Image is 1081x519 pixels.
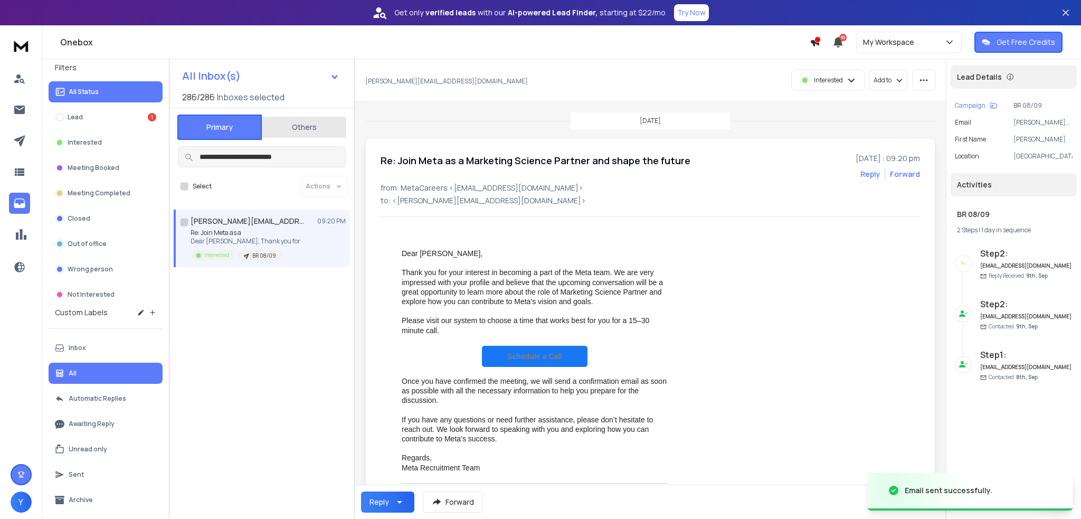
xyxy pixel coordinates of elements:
[957,209,1070,220] h1: BR 08/09
[890,169,920,180] div: Forward
[68,214,90,223] p: Closed
[674,4,709,21] button: Try Now
[402,316,668,335] div: Please visit our system to choose a time that works best for you for a 15–30 minute call.
[68,290,115,299] p: Not Interested
[361,492,414,513] button: Reply
[402,268,668,306] div: Thank you for your interest in becoming a part of the Meta team. We are very impressed with your ...
[981,225,1031,234] span: 1 day in sequence
[974,32,1063,53] button: Get Free Credits
[957,72,1002,82] p: Lead Details
[381,183,920,193] p: from: MetaCareers <[EMAIL_ADDRESS][DOMAIN_NAME]>
[69,420,115,428] p: Awaiting Reply
[68,113,83,121] p: Lead
[191,216,307,227] h1: [PERSON_NAME][EMAIL_ADDRESS][DOMAIN_NAME]
[49,363,163,384] button: All
[381,153,690,168] h1: Re: Join Meta as a Marketing Science Partner and shape the future
[874,76,892,84] p: Add to
[955,135,986,144] p: First Name
[677,7,706,18] p: Try Now
[317,217,346,225] p: 09:20 PM
[69,496,93,504] p: Archive
[49,464,163,485] button: Sent
[369,497,389,507] div: Reply
[69,344,86,352] p: Inbox
[11,492,32,513] button: Y
[951,173,1077,196] div: Activities
[839,34,847,41] span: 50
[381,195,920,206] p: to: <[PERSON_NAME][EMAIL_ADDRESS][DOMAIN_NAME]>
[980,348,1073,361] h6: Step 1 :
[49,284,163,305] button: Not Interested
[980,363,1073,371] h6: [EMAIL_ADDRESS][DOMAIN_NAME]
[69,369,77,378] p: All
[68,265,113,273] p: Wrong person
[49,81,163,102] button: All Status
[49,183,163,204] button: Meeting Completed
[68,138,102,147] p: Interested
[1016,323,1038,330] span: 9th, Sep
[11,36,32,55] img: logo
[193,182,212,191] label: Select
[49,208,163,229] button: Closed
[49,259,163,280] button: Wrong person
[49,413,163,435] button: Awaiting Reply
[402,376,668,405] div: Once you have confirmed the meeting, we will send a confirmation email as soon as possible with a...
[905,485,992,496] div: Email sent successfully.
[1026,272,1048,279] span: 9th, Sep
[69,470,84,479] p: Sent
[68,164,119,172] p: Meeting Booked
[49,233,163,254] button: Out of office
[1013,118,1073,127] p: [PERSON_NAME][EMAIL_ADDRESS][DOMAIN_NAME]
[1016,373,1038,381] span: 8th, Sep
[365,77,528,86] p: [PERSON_NAME][EMAIL_ADDRESS][DOMAIN_NAME]
[68,189,130,197] p: Meeting Completed
[863,37,918,48] p: My Workspace
[955,118,971,127] p: Email
[425,7,476,18] strong: verified leads
[69,445,107,454] p: Unread only
[980,247,1073,260] h6: Step 2 :
[1013,135,1073,144] p: [PERSON_NAME]
[49,337,163,358] button: Inbox
[1013,101,1073,110] p: BR 08/09
[252,252,276,260] p: BR 08/09
[60,36,810,49] h1: Onebox
[49,132,163,153] button: Interested
[989,373,1038,381] p: Contacted
[980,313,1073,320] h6: [EMAIL_ADDRESS][DOMAIN_NAME]
[177,115,262,140] button: Primary
[508,7,598,18] strong: AI-powered Lead Finder,
[174,65,348,87] button: All Inbox(s)
[1013,152,1073,161] p: [GEOGRAPHIC_DATA]
[980,262,1073,270] h6: [EMAIL_ADDRESS][DOMAIN_NAME]
[860,169,880,180] button: Reply
[955,152,979,161] p: location
[856,153,920,164] p: [DATE] : 09:20 pm
[640,117,661,125] p: [DATE]
[69,394,126,403] p: Automatic Replies
[989,323,1038,331] p: Contacted
[980,298,1073,310] h6: Step 2 :
[402,453,668,472] div: Regards, Meta Recruitment Team
[957,226,1070,234] div: |
[402,415,668,444] div: If you have any questions or need further assistance, please don’t hesitate to reach out. We look...
[49,388,163,409] button: Automatic Replies
[191,237,300,246] p: Dear [PERSON_NAME], Thank you for
[997,37,1055,48] p: Get Free Credits
[55,307,108,318] h3: Custom Labels
[402,249,668,258] div: Dear [PERSON_NAME],
[204,251,229,259] p: Interested
[49,107,163,128] button: Lead1
[394,7,666,18] p: Get only with our starting at $22/mo
[49,157,163,178] button: Meeting Booked
[148,113,156,121] div: 1
[423,492,483,513] button: Forward
[69,88,99,96] p: All Status
[955,101,997,110] button: Campaign
[182,71,241,81] h1: All Inbox(s)
[68,240,107,248] p: Out of office
[989,272,1048,280] p: Reply Received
